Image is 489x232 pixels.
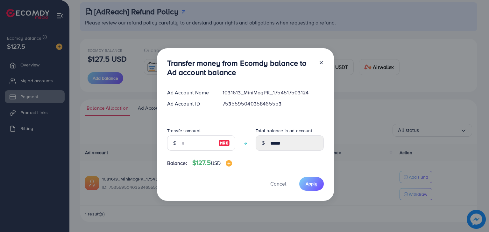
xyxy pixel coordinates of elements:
[256,127,312,134] label: Total balance in ad account
[217,89,329,96] div: 1031613_MiniMogPK_1754517503124
[192,159,232,167] h4: $127.5
[217,100,329,107] div: 7535595040358465553
[270,180,286,187] span: Cancel
[167,160,187,167] span: Balance:
[167,58,314,77] h3: Transfer money from Ecomdy balance to Ad account balance
[162,89,218,96] div: Ad Account Name
[306,181,317,187] span: Apply
[299,177,324,191] button: Apply
[162,100,218,107] div: Ad Account ID
[211,160,221,167] span: USD
[218,139,230,147] img: image
[226,160,232,167] img: image
[167,127,201,134] label: Transfer amount
[262,177,294,191] button: Cancel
